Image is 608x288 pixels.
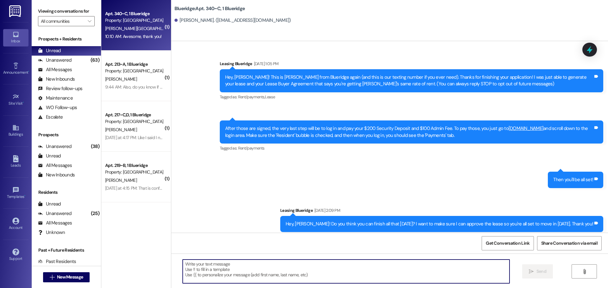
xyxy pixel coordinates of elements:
[105,112,164,118] div: Apt. 217~C,D, 1 Blueridge
[38,229,65,236] div: Unknown
[105,127,137,132] span: [PERSON_NAME]
[105,26,177,31] span: [PERSON_NAME][GEOGRAPHIC_DATA]
[482,236,534,250] button: Get Conversation Link
[541,240,598,247] span: Share Conversation via email
[43,272,90,282] button: New Message
[57,274,83,280] span: New Message
[3,91,28,108] a: Site Visit •
[38,6,95,16] label: Viewing conversations for
[9,5,22,17] img: ResiDesk Logo
[105,177,137,183] span: [PERSON_NAME]
[238,94,265,100] span: Rent/payments ,
[265,94,275,100] span: Lease
[174,5,245,12] b: Blueridge: Apt. 340~C, 1 Blueridge
[313,207,340,214] div: [DATE] 2:09 PM
[38,143,72,150] div: Unanswered
[38,85,82,92] div: Review follow-ups
[38,47,61,54] div: Unread
[3,247,28,264] a: Support
[41,16,85,26] input: All communities
[23,100,24,105] span: •
[28,69,29,74] span: •
[38,220,72,226] div: All Messages
[553,176,593,183] div: Then you'll be all set!
[220,144,603,153] div: Tagged as:
[32,189,101,196] div: Residents
[238,145,265,151] span: Rent/payments
[38,210,72,217] div: Unanswered
[220,60,603,69] div: Leasing Blueridge
[220,92,603,101] div: Tagged as:
[38,66,72,73] div: All Messages
[38,114,63,120] div: Escalate
[32,36,101,42] div: Prospects + Residents
[38,76,75,83] div: New Inbounds
[509,125,543,132] a: [DOMAIN_NAME]
[105,61,164,68] div: Apt. 213~A, 1 Blueridge
[105,10,164,17] div: Apt. 340~C, 1 Blueridge
[32,247,101,254] div: Past + Future Residents
[3,185,28,202] a: Templates •
[174,17,291,24] div: [PERSON_NAME]. ([EMAIL_ADDRESS][DOMAIN_NAME])
[38,153,61,159] div: Unread
[24,193,25,198] span: •
[89,55,101,65] div: (63)
[536,268,546,275] span: Send
[50,275,54,280] i: 
[105,162,164,169] div: Apt. 219~B, 1 Blueridge
[522,264,553,279] button: Send
[105,84,313,90] div: 9:44 AM: Also, do you know if they'll be done cleaning 228 [DATE]? I was hoping to move in [DATE]...
[3,29,28,46] a: Inbox
[3,122,28,139] a: Buildings
[486,240,529,247] span: Get Conversation Link
[105,135,603,140] div: [DATE] at 4:17 PM: Like I said I never once used the kitchen because [PERSON_NAME] left it a disa...
[286,221,593,227] div: Hey, [PERSON_NAME]! Do you think you can finish all that [DATE]? I want to make sure I can approv...
[105,34,162,39] div: 10:10 AM: Awesome, thank you!
[38,57,72,64] div: Unanswered
[38,172,75,178] div: New Inbounds
[38,162,72,169] div: All Messages
[38,95,73,101] div: Maintenance
[88,19,91,24] i: 
[252,60,279,67] div: [DATE] 1:05 PM
[32,132,101,138] div: Prospects
[89,142,101,151] div: (38)
[3,153,28,170] a: Leads
[280,232,603,241] div: Tagged as:
[3,216,28,233] a: Account
[89,209,101,218] div: (25)
[105,68,164,74] div: Property: [GEOGRAPHIC_DATA]
[280,207,603,216] div: Leasing Blueridge
[38,201,61,207] div: Unread
[105,118,164,125] div: Property: [GEOGRAPHIC_DATA]
[105,17,164,24] div: Property: [GEOGRAPHIC_DATA]
[225,74,593,88] div: Hey, [PERSON_NAME]! This is [PERSON_NAME] from Blueridge again (and this is our texting number if...
[529,269,534,274] i: 
[38,104,77,111] div: WO Follow-ups
[537,236,602,250] button: Share Conversation via email
[225,125,593,139] div: After those are signed, the very last step will be to log in and pay your $200 Security Deposit a...
[105,76,137,82] span: [PERSON_NAME]
[38,258,76,265] div: Past Residents
[105,169,164,175] div: Property: [GEOGRAPHIC_DATA]
[582,269,587,274] i: 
